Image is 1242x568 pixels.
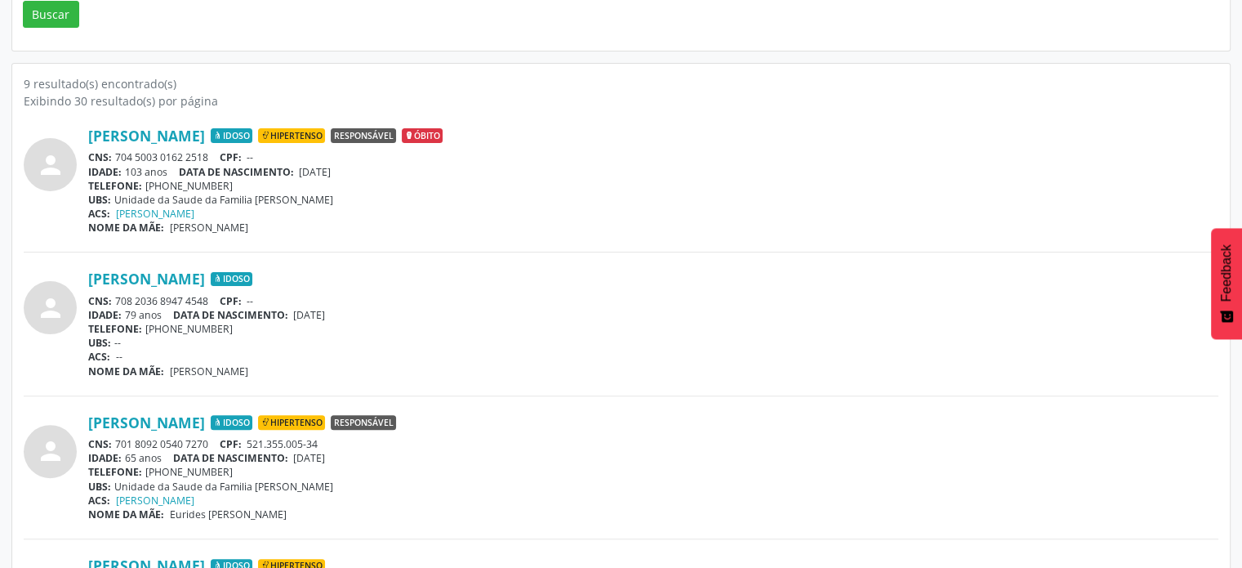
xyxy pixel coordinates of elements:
span: TELEFONE: [88,179,142,193]
span: IDADE: [88,165,122,179]
div: 701 8092 0540 7270 [88,437,1218,451]
a: [PERSON_NAME] [88,414,205,432]
span: ACS: [88,207,110,221]
span: [PERSON_NAME] [170,221,248,235]
span: -- [116,350,122,364]
span: CNS: [88,437,112,451]
i: person [36,150,65,180]
div: [PHONE_NUMBER] [88,322,1218,336]
span: Responsável [331,128,396,143]
span: CPF: [220,294,242,308]
span: Feedback [1219,244,1234,302]
span: [PERSON_NAME] [170,365,248,378]
span: [DATE] [293,451,325,465]
span: Responsável [331,415,396,430]
span: Hipertenso [258,128,325,143]
div: 704 5003 0162 2518 [88,150,1218,164]
span: TELEFONE: [88,465,142,479]
span: CPF: [220,437,242,451]
i: person [36,436,65,466]
span: DATA DE NASCIMENTO: [179,165,294,179]
a: [PERSON_NAME] [88,270,205,288]
span: CNS: [88,294,112,308]
span: NOME DA MÃE: [88,508,164,521]
span: ACS: [88,494,110,508]
div: 79 anos [88,308,1218,322]
div: [PHONE_NUMBER] [88,465,1218,479]
div: [PHONE_NUMBER] [88,179,1218,193]
a: [PERSON_NAME] [116,207,194,221]
span: NOME DA MÃE: [88,365,164,378]
span: UBS: [88,193,111,207]
span: IDADE: [88,451,122,465]
span: Idoso [211,272,252,287]
div: 9 resultado(s) encontrado(s) [24,75,1218,92]
button: Buscar [23,1,79,29]
span: -- [247,150,253,164]
span: ACS: [88,350,110,364]
div: 103 anos [88,165,1218,179]
span: -- [247,294,253,308]
span: 521.355.005-34 [247,437,318,451]
i: person [36,293,65,323]
span: Idoso [211,415,252,430]
div: 65 anos [88,451,1218,465]
a: [PERSON_NAME] [116,494,194,508]
span: TELEFONE: [88,322,142,336]
span: Idoso [211,128,252,143]
span: DATA DE NASCIMENTO: [173,308,288,322]
span: Óbito [402,128,443,143]
div: -- [88,336,1218,350]
div: Exibindo 30 resultado(s) por página [24,92,1218,110]
span: CNS: [88,150,112,164]
span: Hipertenso [258,415,325,430]
span: [DATE] [293,308,325,322]
span: CPF: [220,150,242,164]
button: Feedback - Mostrar pesquisa [1211,228,1242,339]
span: Eurides [PERSON_NAME] [170,508,287,521]
div: Unidade da Saude da Familia [PERSON_NAME] [88,480,1218,494]
a: [PERSON_NAME] [88,127,205,145]
div: 708 2036 8947 4548 [88,294,1218,308]
span: NOME DA MÃE: [88,221,164,235]
span: IDADE: [88,308,122,322]
div: Unidade da Saude da Familia [PERSON_NAME] [88,193,1218,207]
span: DATA DE NASCIMENTO: [173,451,288,465]
span: UBS: [88,480,111,494]
span: [DATE] [299,165,331,179]
span: UBS: [88,336,111,350]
